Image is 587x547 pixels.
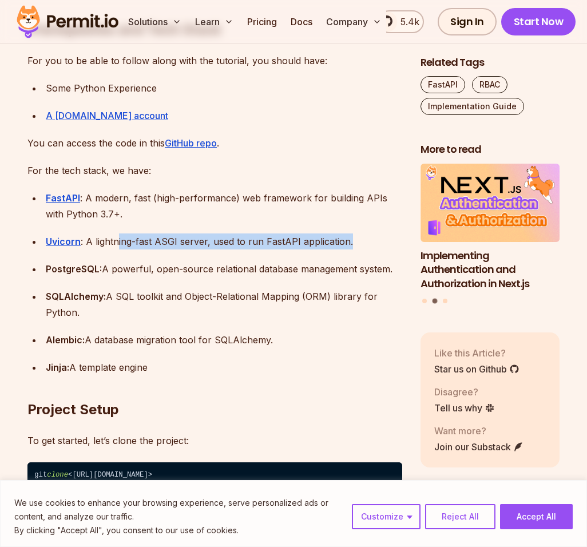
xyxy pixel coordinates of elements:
a: 5.4k [378,10,424,33]
a: Star us on Github [434,362,519,375]
p: You can access the code in this . [27,135,402,151]
strong: PostgreSQL: [46,263,102,275]
div: : A lightning-fast ASGI server, used to run FastAPI application. [46,233,402,249]
button: Go to slide 1 [422,298,427,303]
p: Like this Article? [434,346,519,359]
a: Start Now [501,8,576,35]
div: A database migration tool for SQLAlchemy. [46,332,402,348]
button: Go to slide 3 [443,298,447,303]
button: Solutions [124,10,186,33]
button: Accept All [500,504,573,529]
strong: Jinja: [46,362,69,373]
p: By clicking "Accept All", you consent to our use of cookies. [14,524,343,537]
a: Implementation Guide [421,98,524,115]
h2: Related Tags [421,55,560,69]
h2: More to read [421,142,560,157]
code: git <[URL][DOMAIN_NAME]> [27,462,402,489]
strong: SQLAlchemy: [46,291,106,302]
strong: Alembic: [46,334,85,346]
p: For the tech stack, we have: [27,162,402,179]
p: Want more? [434,423,523,437]
h3: Implementing Authentication and Authorization in Next.js [421,248,560,291]
a: GitHub repo [165,137,217,149]
span: clone [47,471,68,479]
img: Permit logo [11,2,124,41]
li: 2 of 3 [421,164,560,291]
h2: Project Setup [27,355,402,419]
div: A template engine [46,359,402,375]
p: To get started, let’s clone the project: [27,433,402,449]
a: A [DOMAIN_NAME] account [46,110,168,121]
div: Posts [421,164,560,305]
a: Pricing [243,10,281,33]
p: Disagree? [434,385,495,398]
a: FastAPI [46,192,80,204]
button: Customize [352,504,421,529]
a: RBAC [472,76,507,93]
div: : A modern, fast (high-performance) web framework for building APIs with Python 3.7+. [46,190,402,222]
span: 5.4k [394,15,419,29]
button: Company [322,10,386,33]
a: Sign In [438,8,497,35]
button: Learn [191,10,238,33]
div: Some Python Experience [46,80,402,96]
p: We use cookies to enhance your browsing experience, serve personalized ads or content, and analyz... [14,496,343,524]
div: A SQL toolkit and Object-Relational Mapping (ORM) library for Python. [46,288,402,320]
p: For you to be able to follow along with the tutorial, you should have: [27,53,402,69]
div: A powerful, open-source relational database management system. [46,261,402,277]
a: FastAPI [421,76,465,93]
button: Reject All [425,504,495,529]
a: Tell us why [434,401,495,414]
button: Go to slide 2 [433,298,438,303]
img: Implementing Authentication and Authorization in Next.js [421,164,560,242]
a: Uvicorn [46,236,81,247]
a: Join our Substack [434,439,523,453]
a: Docs [286,10,317,33]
